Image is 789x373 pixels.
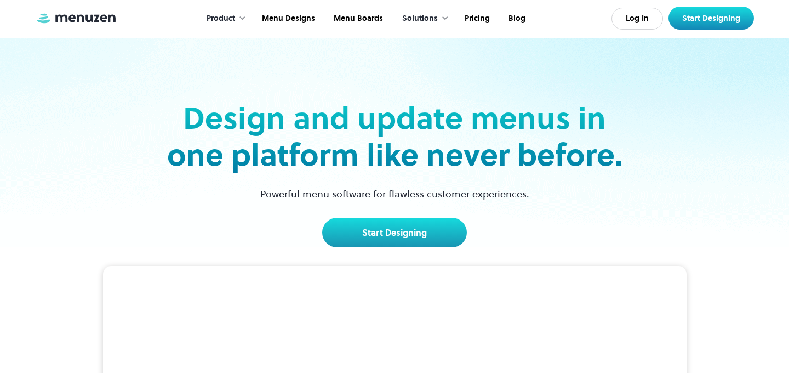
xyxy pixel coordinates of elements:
a: Menu Boards [323,2,391,36]
a: Start Designing [322,218,467,247]
div: Solutions [402,13,438,25]
div: Solutions [391,2,454,36]
a: Start Designing [668,7,754,30]
a: Blog [498,2,534,36]
div: Product [207,13,235,25]
a: Menu Designs [251,2,323,36]
p: Powerful menu software for flawless customer experiences. [247,187,543,201]
h2: Design and update menus in one platform like never before. [163,100,626,173]
a: Pricing [454,2,498,36]
div: Product [196,2,251,36]
a: Log In [611,8,663,30]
